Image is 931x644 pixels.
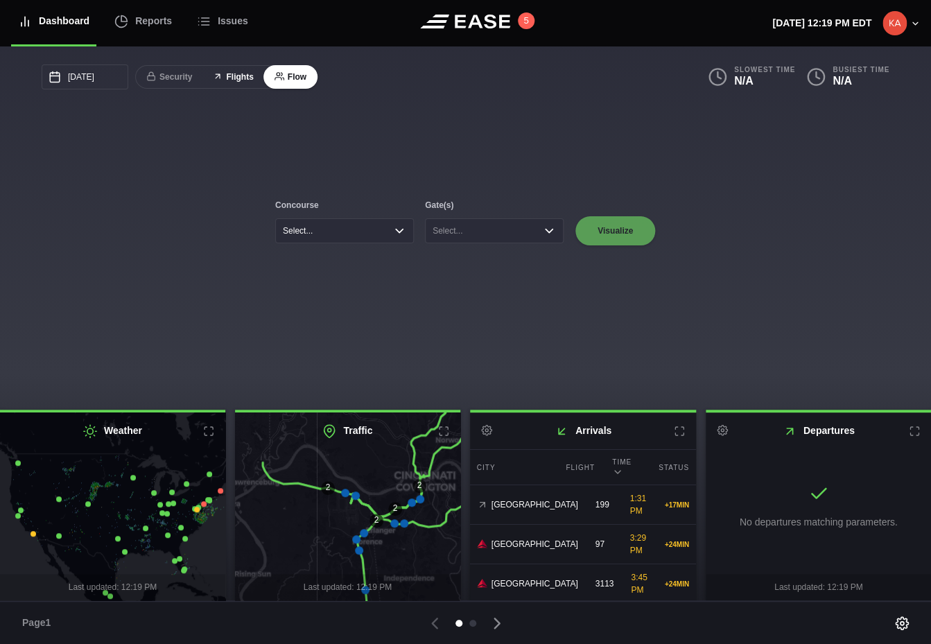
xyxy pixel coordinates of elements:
[321,481,335,495] div: 2
[518,12,534,29] button: 5
[235,574,460,600] div: Last updated: 12:19 PM
[589,531,620,557] div: 97
[652,455,696,480] div: Status
[665,539,689,550] div: + 24 MIN
[630,533,646,555] span: 3:29 PM
[631,573,647,595] span: 3:45 PM
[388,502,402,516] div: 2
[605,450,648,485] div: Time
[630,494,646,516] span: 1:31 PM
[202,65,264,89] button: Flights
[734,75,754,87] b: N/A
[491,498,578,511] span: [GEOGRAPHIC_DATA]
[369,514,383,528] div: 2
[235,412,460,449] h2: Traffic
[491,538,578,550] span: [GEOGRAPHIC_DATA]
[425,218,564,243] button: Select...
[665,500,689,510] div: + 17 MIN
[882,11,907,35] img: 0c8087e687f139fc6611fe4bca07326e
[706,412,931,449] h2: Departures
[772,16,871,31] p: [DATE] 12:19 PM EDT
[135,65,203,89] button: Security
[559,455,602,480] div: Flight
[42,64,128,89] input: mm/dd/yyyy
[275,199,414,211] label: Concourse
[740,515,898,530] p: No departures matching parameters.
[412,479,426,493] div: 2
[283,226,313,236] span: Select...
[491,577,578,590] span: [GEOGRAPHIC_DATA]
[275,218,414,243] button: Select...
[263,65,317,89] button: Flow
[706,574,931,600] div: Last updated: 12:19 PM
[833,75,852,87] b: N/A
[22,616,57,630] span: Page 1
[425,199,564,211] label: Gate(s)
[433,226,462,236] span: Select...
[665,579,689,589] div: + 24 MIN
[470,455,556,480] div: City
[589,491,620,518] div: 199
[589,571,621,597] div: 3113
[734,65,795,74] b: Slowest Time
[470,412,696,449] h2: Arrivals
[833,65,889,74] b: Busiest Time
